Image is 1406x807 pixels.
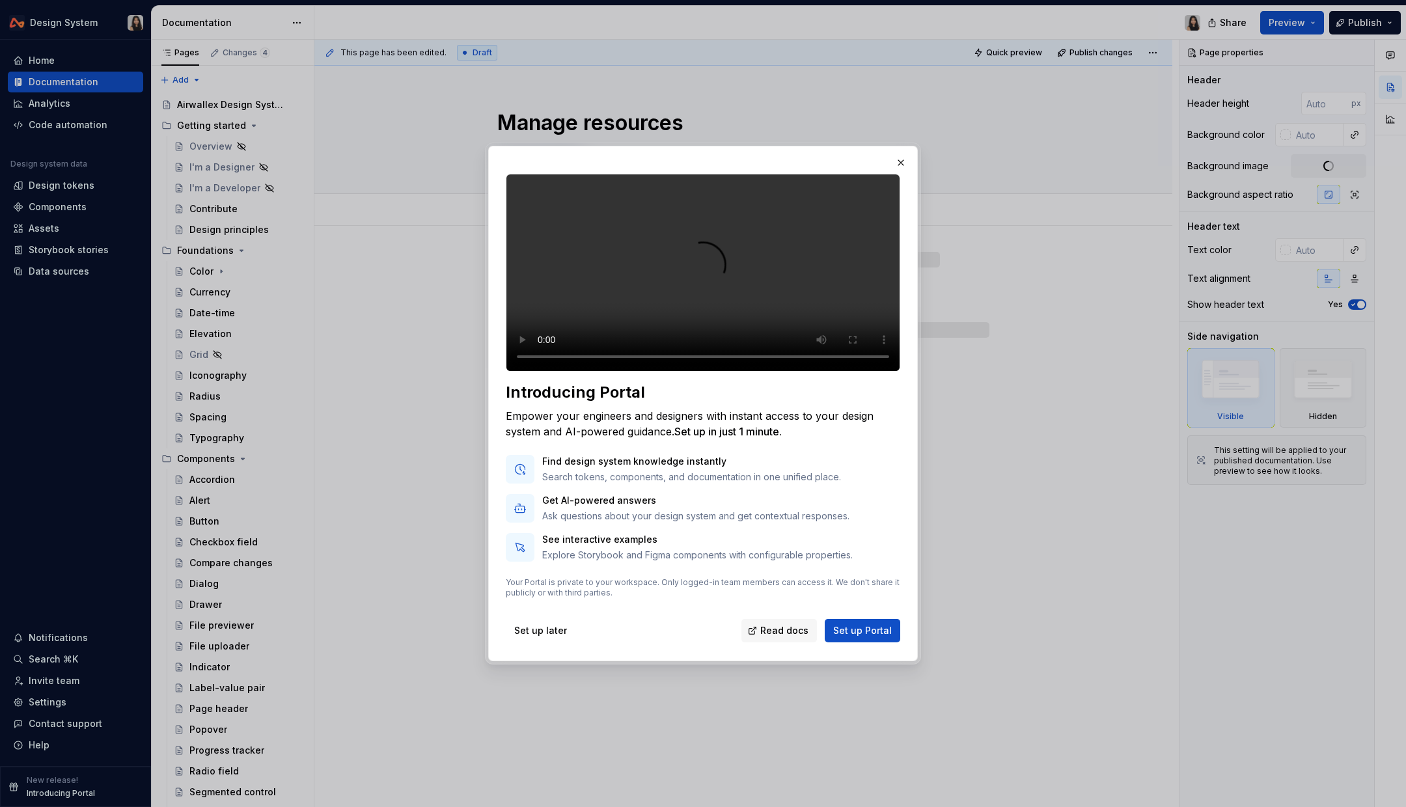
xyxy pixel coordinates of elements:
[542,549,853,562] p: Explore Storybook and Figma components with configurable properties.
[674,425,782,438] span: Set up in just 1 minute.
[542,494,849,507] p: Get AI-powered answers
[825,619,900,642] button: Set up Portal
[542,510,849,523] p: Ask questions about your design system and get contextual responses.
[542,471,841,484] p: Search tokens, components, and documentation in one unified place.
[760,624,808,637] span: Read docs
[542,533,853,546] p: See interactive examples
[833,624,892,637] span: Set up Portal
[506,577,900,598] p: Your Portal is private to your workspace. Only logged-in team members can access it. We don't sha...
[506,382,900,403] div: Introducing Portal
[514,624,567,637] span: Set up later
[506,408,900,439] div: Empower your engineers and designers with instant access to your design system and AI-powered gui...
[741,619,817,642] a: Read docs
[542,455,841,468] p: Find design system knowledge instantly
[506,619,575,642] button: Set up later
